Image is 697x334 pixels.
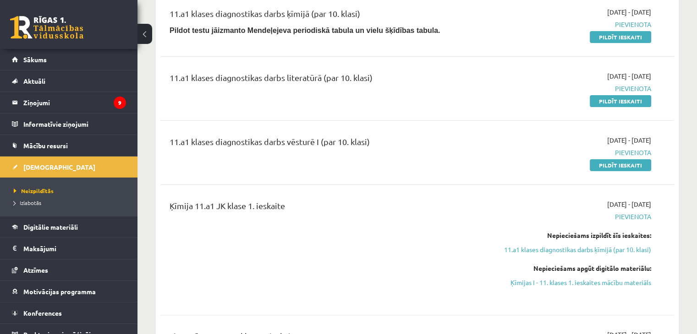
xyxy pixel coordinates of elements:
a: Sākums [12,49,126,70]
div: Ķīmija 11.a1 JK klase 1. ieskaite [170,199,486,216]
legend: Ziņojumi [23,92,126,113]
div: 11.a1 klases diagnostikas darbs ķīmijā (par 10. klasi) [170,7,486,24]
a: Pildīt ieskaiti [590,31,651,43]
span: [DATE] - [DATE] [607,199,651,209]
span: Digitālie materiāli [23,223,78,231]
div: 11.a1 klases diagnostikas darbs vēsturē I (par 10. klasi) [170,135,486,152]
span: Pievienota [500,212,651,221]
legend: Maksājumi [23,238,126,259]
a: Ziņojumi9 [12,92,126,113]
a: Aktuāli [12,70,126,92]
a: Digitālie materiāli [12,216,126,237]
i: 9 [114,97,126,109]
span: Sākums [23,55,47,64]
a: Motivācijas programma [12,281,126,302]
a: 11.a1 klases diagnostikas darbs ķīmijā (par 10. klasi) [500,245,651,254]
div: Nepieciešams izpildīt šīs ieskaites: [500,231,651,240]
a: Informatīvie ziņojumi [12,113,126,135]
span: Pievienota [500,148,651,157]
span: [DEMOGRAPHIC_DATA] [23,163,95,171]
a: Pildīt ieskaiti [590,95,651,107]
div: 11.a1 klases diagnostikas darbs literatūrā (par 10. klasi) [170,71,486,88]
span: Motivācijas programma [23,287,96,296]
span: Neizpildītās [14,187,54,194]
a: Mācību resursi [12,135,126,156]
span: Atzīmes [23,266,48,274]
span: Pievienota [500,84,651,93]
span: Aktuāli [23,77,45,85]
a: Pildīt ieskaiti [590,159,651,171]
a: Ķīmijas I - 11. klases 1. ieskaites mācību materiāls [500,278,651,287]
span: [DATE] - [DATE] [607,135,651,145]
span: [DATE] - [DATE] [607,71,651,81]
legend: Informatīvie ziņojumi [23,113,126,135]
b: Pildot testu jāizmanto Mendeļejeva periodiskā tabula un vielu šķīdības tabula. [170,27,440,34]
a: Izlabotās [14,199,128,207]
a: Maksājumi [12,238,126,259]
a: Neizpildītās [14,187,128,195]
a: Rīgas 1. Tālmācības vidusskola [10,16,83,39]
span: Izlabotās [14,199,41,206]
span: [DATE] - [DATE] [607,7,651,17]
span: Mācību resursi [23,141,68,150]
a: Atzīmes [12,259,126,280]
span: Konferences [23,309,62,317]
div: Nepieciešams apgūt digitālo materiālu: [500,264,651,273]
a: [DEMOGRAPHIC_DATA] [12,156,126,178]
span: Pievienota [500,20,651,29]
a: Konferences [12,302,126,323]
